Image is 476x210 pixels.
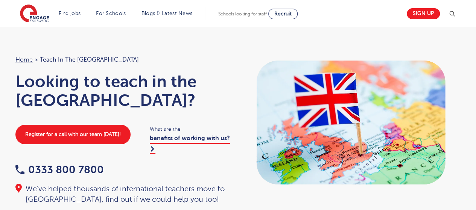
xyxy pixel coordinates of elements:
a: Blogs & Latest News [141,11,193,16]
span: Teach in the [GEOGRAPHIC_DATA] [40,55,139,65]
span: What are the [150,125,231,133]
a: Recruit [268,9,298,19]
a: Register for a call with our team [DATE]! [15,125,131,144]
img: Engage Education [20,5,49,23]
span: Schools looking for staff [218,11,267,17]
span: Recruit [274,11,292,17]
h1: Looking to teach in the [GEOGRAPHIC_DATA]? [15,72,231,110]
span: > [35,56,38,63]
a: Sign up [407,8,440,19]
a: Find jobs [59,11,81,16]
a: 0333 800 7800 [15,164,104,175]
a: For Schools [96,11,126,16]
a: Home [15,56,33,63]
nav: breadcrumb [15,55,231,65]
a: benefits of working with us? [150,135,230,154]
div: We've helped thousands of international teachers move to [GEOGRAPHIC_DATA], find out if we could ... [15,184,231,205]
